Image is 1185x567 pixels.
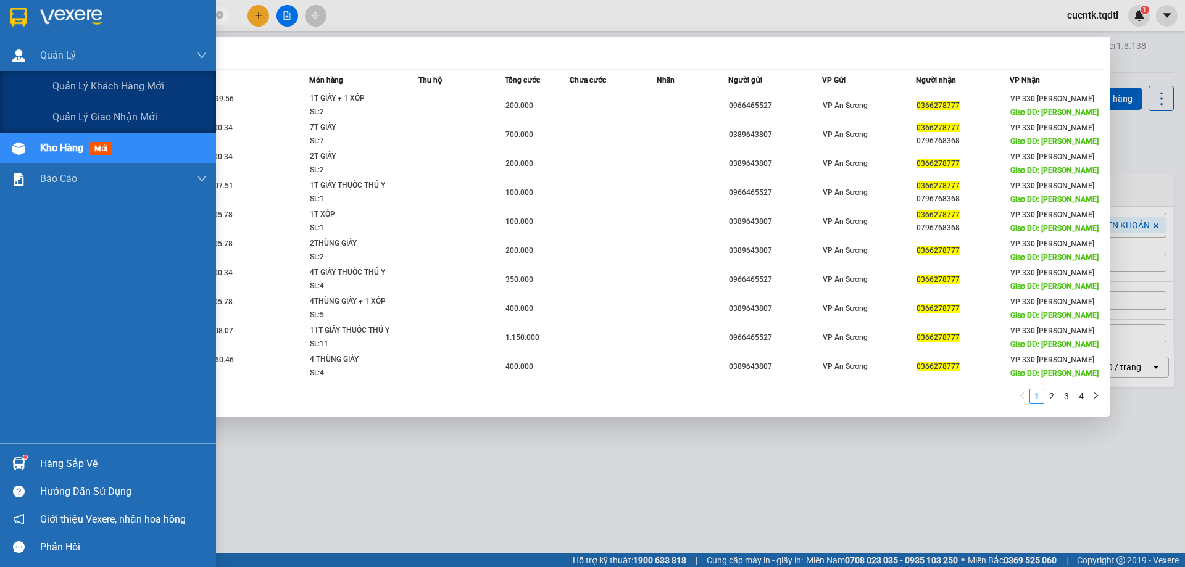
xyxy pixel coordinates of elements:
[310,279,402,293] div: SL: 4
[822,76,846,85] span: VP Gửi
[505,159,533,168] span: 200.000
[823,304,868,313] span: VP An Sương
[917,275,960,284] span: 0366278777
[729,157,821,170] div: 0389643807
[1010,195,1099,204] span: Giao DĐ: [PERSON_NAME]
[40,142,83,154] span: Kho hàng
[1075,389,1088,403] a: 4
[1029,389,1044,404] li: 1
[1010,181,1094,190] span: VP 330 [PERSON_NAME]
[310,308,402,322] div: SL: 5
[12,457,25,470] img: warehouse-icon
[505,333,539,342] span: 1.150.000
[310,324,402,337] div: 11T GIẤY THUỐC THÚ Y
[40,538,207,557] div: Phản hồi
[505,304,533,313] span: 400.000
[823,246,868,255] span: VP An Sương
[1010,123,1094,132] span: VP 330 [PERSON_NAME]
[1059,389,1074,404] li: 3
[13,513,25,525] span: notification
[310,337,402,351] div: SL: 11
[89,142,112,155] span: mới
[1045,389,1058,403] a: 2
[12,142,25,155] img: warehouse-icon
[310,208,402,221] div: 1T XỐP
[12,49,25,62] img: warehouse-icon
[13,486,25,497] span: question-circle
[505,246,533,255] span: 200.000
[1010,355,1094,364] span: VP 330 [PERSON_NAME]
[823,188,868,197] span: VP An Sương
[197,174,207,184] span: down
[729,128,821,141] div: 0389643807
[23,455,27,459] sup: 1
[310,295,402,308] div: 4THÙNG GIẤY + 1 XỐP
[823,101,868,110] span: VP An Sương
[310,150,402,163] div: 2T GIẤY
[310,353,402,366] div: 4 THÙNG GIẤY
[1044,389,1059,404] li: 2
[729,99,821,112] div: 0966465527
[1030,389,1044,403] a: 1
[1010,152,1094,161] span: VP 330 [PERSON_NAME]
[197,51,207,60] span: down
[505,275,533,284] span: 350.000
[1010,297,1094,306] span: VP 330 [PERSON_NAME]
[729,302,821,315] div: 0389643807
[12,173,25,186] img: solution-icon
[216,11,223,19] span: close-circle
[309,76,343,85] span: Món hàng
[917,135,1009,147] div: 0796768368
[310,221,402,235] div: SL: 1
[729,273,821,286] div: 0966465527
[917,101,960,110] span: 0366278777
[570,76,606,85] span: Chưa cước
[1010,137,1099,146] span: Giao DĐ: [PERSON_NAME]
[917,159,960,168] span: 0366278777
[823,217,868,226] span: VP An Sương
[823,333,868,342] span: VP An Sương
[1010,282,1099,291] span: Giao DĐ: [PERSON_NAME]
[310,163,402,177] div: SL: 2
[917,210,960,219] span: 0366278777
[823,159,868,168] span: VP An Sương
[728,76,762,85] span: Người gửi
[1010,210,1094,219] span: VP 330 [PERSON_NAME]
[917,192,1009,205] div: 0796768368
[310,121,402,135] div: 7T GIẤY
[1010,224,1099,233] span: Giao DĐ: [PERSON_NAME]
[1089,389,1104,404] button: right
[52,109,157,125] span: Quản lý giao nhận mới
[1074,389,1089,404] li: 4
[1010,108,1099,117] span: Giao DĐ: [PERSON_NAME]
[310,92,402,106] div: 1T GIẤY + 1 XỐP
[729,215,821,228] div: 0389643807
[310,266,402,279] div: 4T GIẤY THUỐC THÚ Y
[10,8,27,27] img: logo-vxr
[1018,392,1026,399] span: left
[310,250,402,264] div: SL: 2
[917,362,960,371] span: 0366278777
[40,482,207,501] div: Hướng dẫn sử dụng
[310,366,402,380] div: SL: 4
[52,78,164,94] span: Quản lý khách hàng mới
[505,130,533,139] span: 700.000
[1010,239,1094,248] span: VP 330 [PERSON_NAME]
[823,130,868,139] span: VP An Sương
[310,179,402,192] div: 1T GIẤY THUỐC THÚ Y
[1010,166,1099,175] span: Giao DĐ: [PERSON_NAME]
[1092,392,1100,399] span: right
[917,221,1009,234] div: 0796768368
[1089,389,1104,404] li: Next Page
[505,362,533,371] span: 400.000
[310,237,402,250] div: 2THÙNG GIẤY
[1010,311,1099,320] span: Giao DĐ: [PERSON_NAME]
[917,333,960,342] span: 0366278777
[917,246,960,255] span: 0366278777
[310,135,402,148] div: SL: 7
[729,331,821,344] div: 0966465527
[40,455,207,473] div: Hàng sắp về
[310,192,402,206] div: SL: 1
[505,101,533,110] span: 200.000
[40,48,76,63] span: Quản Lý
